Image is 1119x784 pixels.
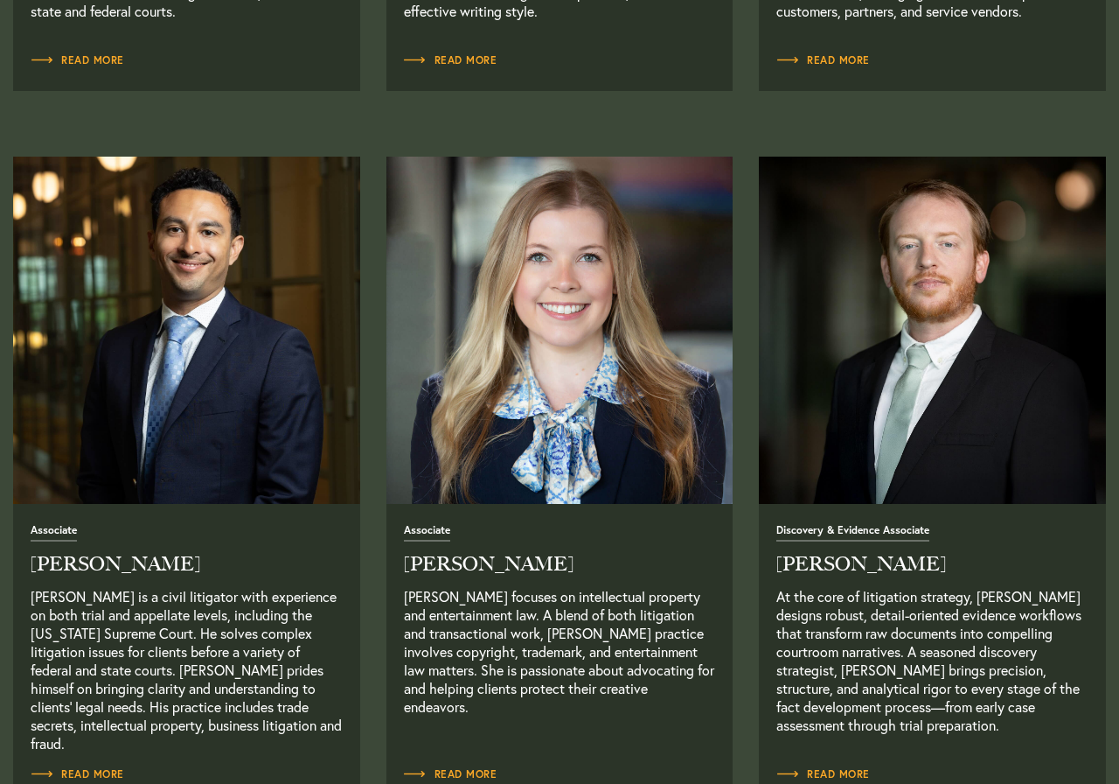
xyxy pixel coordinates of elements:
[776,769,870,780] span: Read More
[776,525,929,542] span: Discovery & Evidence Associate
[386,157,733,504] img: AC-Headshot-New-New.jpg
[404,766,497,783] a: Read Full Bio
[31,766,124,783] a: Read Full Bio
[776,52,870,69] a: Read Full Bio
[13,157,360,504] a: Read Full Bio
[404,525,450,542] span: Associate
[404,522,716,752] a: Read Full Bio
[404,52,497,69] a: Read Full Bio
[759,157,1106,504] img: ac-headshot-ben.jpg
[404,587,716,752] p: [PERSON_NAME] focuses on intellectual property and entertainment law. A blend of both litigation ...
[386,157,733,504] a: Read Full Bio
[31,52,124,69] a: Read Full Bio
[759,157,1106,504] a: Read Full Bio
[404,555,716,574] h2: [PERSON_NAME]
[31,525,77,542] span: Associate
[31,769,124,780] span: Read More
[404,769,497,780] span: Read More
[776,55,870,66] span: Read More
[4,148,368,512] img: AC-Headshot-josheames.jpg
[776,555,1088,574] h2: [PERSON_NAME]
[31,522,343,752] a: Read Full Bio
[31,587,343,752] p: [PERSON_NAME] is a civil litigator with experience on both trial and appellate levels, including ...
[776,587,1088,752] p: At the core of litigation strategy, [PERSON_NAME] designs robust, detail-oriented evidence workfl...
[776,766,870,783] a: Read Full Bio
[404,55,497,66] span: Read More
[776,522,1088,752] a: Read Full Bio
[31,55,124,66] span: Read More
[31,555,343,574] h2: [PERSON_NAME]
